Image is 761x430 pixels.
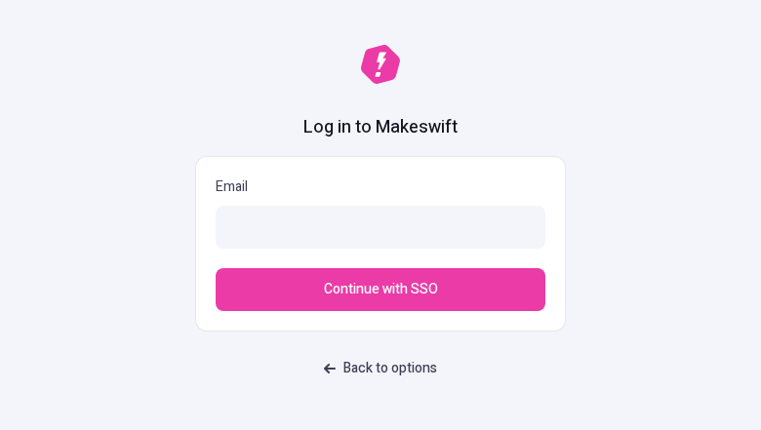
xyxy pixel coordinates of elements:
a: Back to options [312,351,449,386]
input: Email [216,206,545,249]
p: Email [216,176,545,198]
h1: Log in to Makeswift [303,115,458,140]
button: Continue with SSO [216,268,545,311]
span: Continue with SSO [324,279,438,300]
